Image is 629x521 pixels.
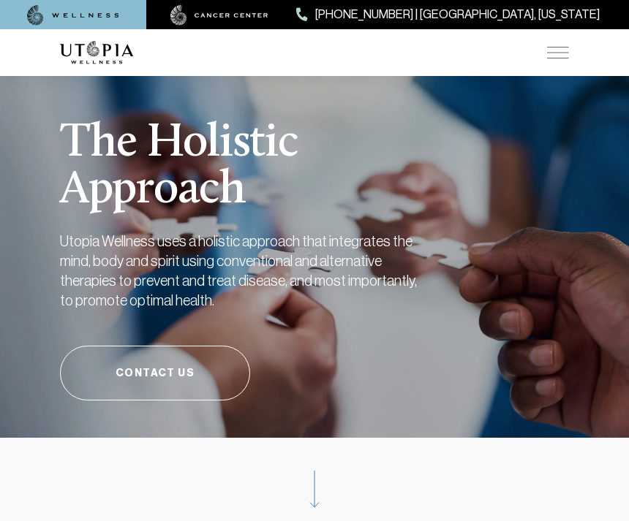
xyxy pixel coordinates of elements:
[170,5,268,26] img: cancer center
[60,41,133,64] img: logo
[60,346,250,400] a: Contact Us
[296,5,600,24] a: [PHONE_NUMBER] | [GEOGRAPHIC_DATA], [US_STATE]
[315,5,600,24] span: [PHONE_NUMBER] | [GEOGRAPHIC_DATA], [US_STATE]
[27,5,119,26] img: wellness
[60,232,426,311] h2: Utopia Wellness uses a holistic approach that integrates the mind, body and spirit using conventi...
[547,47,569,58] img: icon-hamburger
[60,84,491,214] h1: The Holistic Approach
